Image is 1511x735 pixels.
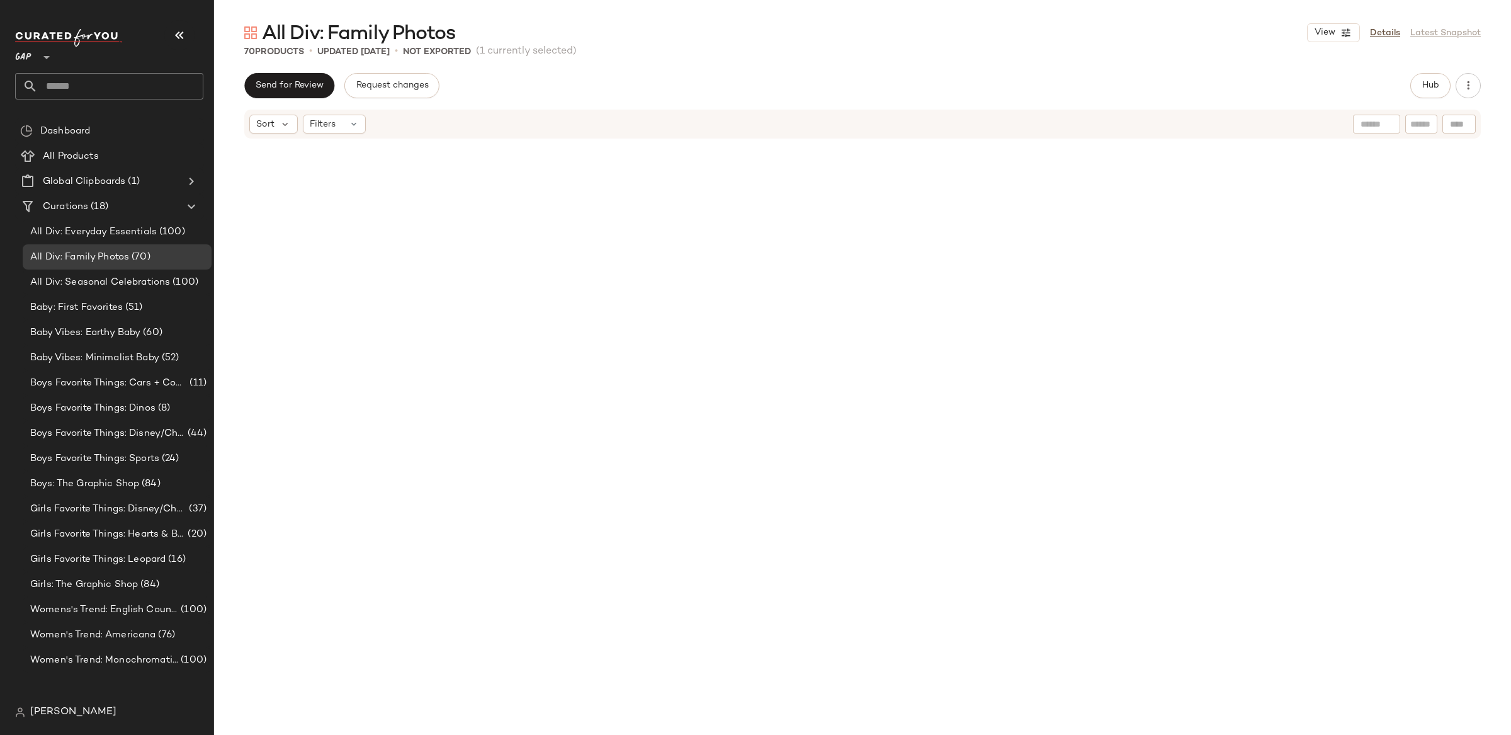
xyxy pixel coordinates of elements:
span: (100) [157,225,185,239]
span: Women's Trend: Americana [30,628,156,642]
span: (18) [88,200,108,214]
button: Send for Review [244,73,334,98]
span: (100) [170,275,198,290]
span: Filters [310,118,336,131]
span: Sort [256,118,274,131]
span: Womens's Trend: English Countryside [30,603,178,617]
span: (84) [138,578,159,592]
span: Girls: The Graphic Shop [30,578,138,592]
span: Boys: The Graphic Shop [30,477,139,491]
span: (20) [185,527,207,542]
img: cfy_white_logo.C9jOOHJF.svg [15,29,122,47]
span: (1) [125,174,139,189]
span: Boys Favorite Things: Cars + Construction [30,376,187,390]
span: (24) [159,452,179,466]
img: svg%3e [244,26,257,39]
span: 70 [244,47,255,57]
span: All Div: Family Photos [262,21,455,47]
span: (100) [178,653,207,668]
span: All Div: Everyday Essentials [30,225,157,239]
span: (76) [156,628,175,642]
span: Girls Favorite Things: Leopard [30,552,166,567]
button: Hub [1410,73,1451,98]
span: [PERSON_NAME] [30,705,116,720]
span: (37) [186,502,207,516]
span: (70) [129,250,150,265]
span: • [309,44,312,59]
span: Baby Vibes: Minimalist Baby [30,351,159,365]
span: (1 currently selected) [476,44,577,59]
div: Products [244,45,304,59]
button: Request changes [344,73,439,98]
span: (44) [185,426,207,441]
span: • [395,44,398,59]
span: All Products [43,149,99,164]
span: (100) [178,603,207,617]
span: GAP [15,43,31,66]
span: All Div: Seasonal Celebrations [30,275,170,290]
span: Baby Vibes: Earthy Baby [30,326,140,340]
span: Baby: First Favorites [30,300,123,315]
span: Dashboard [40,124,90,139]
span: Girls Favorite Things: Hearts & Bows [30,527,185,542]
span: Boys Favorite Things: Dinos [30,401,156,416]
span: View [1314,28,1335,38]
button: View [1307,23,1360,42]
span: (11) [187,376,207,390]
span: (8) [156,401,170,416]
span: Hub [1422,81,1439,91]
span: Boys Favorite Things: Disney/Characters [30,426,185,441]
span: Global Clipboards [43,174,125,189]
p: Not Exported [403,45,471,59]
img: svg%3e [15,707,25,717]
span: Women's Trend: Monochromatic Dressing [30,653,178,668]
span: Request changes [355,81,428,91]
a: Details [1370,26,1400,40]
span: (60) [140,326,162,340]
span: (84) [139,477,161,491]
span: Boys Favorite Things: Sports [30,452,159,466]
span: (52) [159,351,179,365]
img: svg%3e [20,125,33,137]
span: Girls Favorite Things: Disney/Characters [30,502,186,516]
span: All Div: Family Photos [30,250,129,265]
p: updated [DATE] [317,45,390,59]
span: Curations [43,200,88,214]
span: Send for Review [255,81,324,91]
span: (51) [123,300,143,315]
span: (16) [166,552,186,567]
